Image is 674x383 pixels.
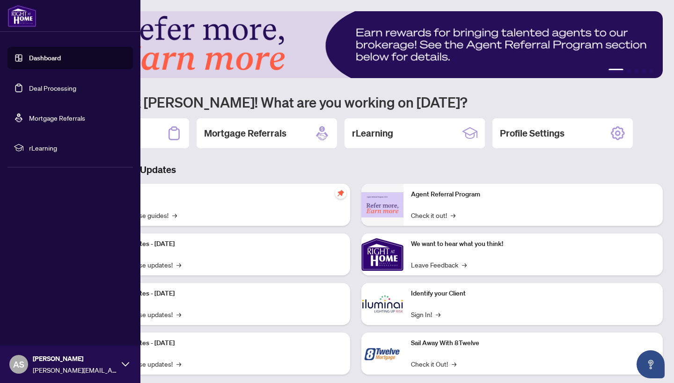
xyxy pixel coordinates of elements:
span: → [176,309,181,319]
p: Sail Away With 8Twelve [411,338,655,348]
span: → [462,260,467,270]
span: → [176,359,181,369]
img: Agent Referral Program [361,192,403,218]
button: 4 [642,69,646,72]
p: We want to hear what you think! [411,239,655,249]
img: Sail Away With 8Twelve [361,332,403,375]
a: Leave Feedback→ [411,260,467,270]
img: logo [7,5,37,27]
button: 3 [635,69,638,72]
span: AS [13,358,24,371]
span: → [436,309,440,319]
a: Dashboard [29,54,61,62]
span: → [452,359,456,369]
img: We want to hear what you think! [361,233,403,275]
img: Identify your Client [361,283,403,325]
p: Identify your Client [411,289,655,299]
span: [PERSON_NAME] [33,354,117,364]
img: Slide 0 [49,11,663,78]
span: rLearning [29,143,126,153]
h1: Welcome back [PERSON_NAME]! What are you working on [DATE]? [49,93,663,111]
button: Open asap [637,350,665,378]
button: 1 [608,69,623,72]
span: → [176,260,181,270]
a: Check it out!→ [411,210,455,220]
h2: rLearning [352,127,393,140]
span: pushpin [335,188,346,199]
a: Deal Processing [29,84,76,92]
p: Platform Updates - [DATE] [98,239,343,249]
h2: Mortgage Referrals [204,127,286,140]
span: → [451,210,455,220]
p: Platform Updates - [DATE] [98,338,343,348]
p: Platform Updates - [DATE] [98,289,343,299]
button: 5 [650,69,653,72]
button: 2 [627,69,631,72]
span: → [172,210,177,220]
a: Mortgage Referrals [29,114,85,122]
span: [PERSON_NAME][EMAIL_ADDRESS][DOMAIN_NAME] [33,365,117,375]
p: Agent Referral Program [411,189,655,200]
h3: Brokerage & Industry Updates [49,163,663,176]
p: Self-Help [98,189,343,200]
a: Check it Out!→ [411,359,456,369]
h2: Profile Settings [500,127,564,140]
a: Sign In!→ [411,309,440,319]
